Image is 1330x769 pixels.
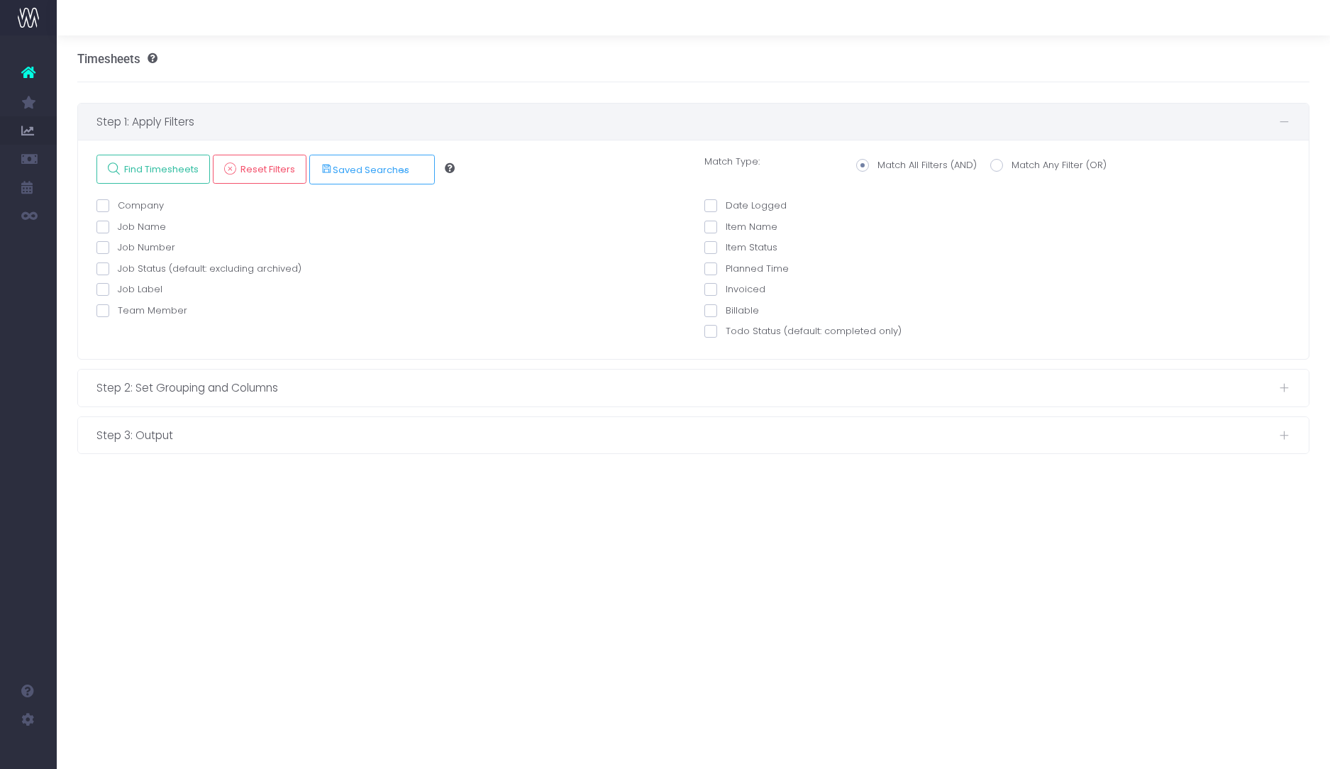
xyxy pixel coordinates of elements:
label: Billable [704,304,759,318]
label: Todo Status (default: completed only) [704,324,902,338]
span: Step 1: Apply Filters [96,113,1279,131]
button: Saved Searches [309,155,435,184]
span: Find Timesheets [120,163,199,175]
h3: Timesheets [77,52,157,66]
label: Match All Filters (AND) [856,158,977,172]
label: Invoiced [704,282,765,297]
label: Match Type: [694,155,846,171]
span: Step 3: Output [96,426,1279,444]
a: Find Timesheets [96,155,210,184]
label: Planned Time [704,262,789,276]
label: Date Logged [704,199,787,213]
span: Saved Searches [321,163,409,176]
span: Step 2: Set Grouping and Columns [96,379,1279,397]
a: Reset Filters [213,155,306,184]
img: images/default_profile_image.png [18,741,39,762]
label: Team Member [96,304,187,318]
span: Reset Filters [236,163,296,175]
label: Item Status [704,240,777,255]
label: Job Status (default: excluding archived) [96,262,301,276]
label: Company [96,199,164,213]
label: Match Any Filter (OR) [990,158,1107,172]
label: Job Number [96,240,175,255]
label: Job Name [96,220,166,234]
label: Item Name [704,220,777,234]
label: Job Label [96,282,162,297]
